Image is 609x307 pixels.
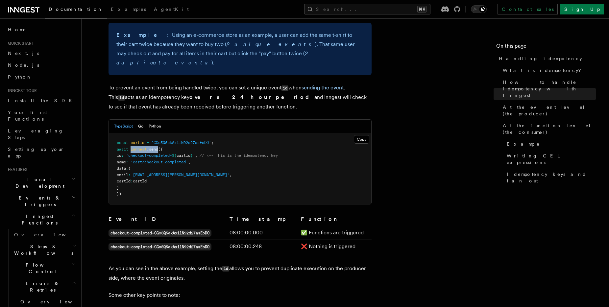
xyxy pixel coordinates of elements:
span: email [117,173,128,177]
a: sending the event [302,84,344,91]
h4: On this page [496,42,596,53]
a: Example [504,138,596,150]
span: : [121,153,124,158]
a: Contact sales [498,4,558,14]
code: id [118,95,125,101]
span: At the function level (the consumer) [503,122,596,135]
a: Leveraging Steps [5,125,77,143]
span: Handling idempotency [499,55,582,62]
span: Home [8,26,26,33]
span: Features [5,167,27,172]
a: Node.js [5,59,77,71]
span: 'CGo5Q5ekAxilN92d27asEoDO' [151,140,211,145]
button: Go [138,120,143,133]
span: inngest [131,147,147,152]
span: ({ [158,147,163,152]
th: Function [298,215,372,226]
span: , [188,160,190,164]
strong: Example: [116,32,172,38]
span: cartId [133,179,147,183]
p: Some other key points to note: [109,291,372,300]
span: = [147,140,149,145]
a: Handling idempotency [496,53,596,64]
p: To prevent an event from being handled twice, you can set a unique event when . This acts as an i... [109,83,372,111]
span: id [117,153,121,158]
button: Python [149,120,161,133]
td: ✅ Functions are triggered [298,226,372,240]
button: Toggle dark mode [471,5,487,13]
button: Events & Triggers [5,192,77,210]
span: , [195,153,197,158]
span: Inngest Functions [5,213,71,226]
span: Leveraging Steps [8,128,63,140]
span: , [230,173,232,177]
td: 08:00:00.248 [227,240,298,253]
span: cartId [131,140,144,145]
span: ` [193,153,195,158]
kbd: ⌘K [417,6,426,12]
button: Steps & Workflows [12,241,77,259]
span: [EMAIL_ADDRESS][PERSON_NAME][DOMAIN_NAME]' [133,173,230,177]
span: ${ [172,153,177,158]
span: Flow Control [12,262,71,275]
span: : [126,160,128,164]
span: Writing CEL expressions [507,153,596,166]
button: Local Development [5,174,77,192]
span: Inngest tour [5,88,37,93]
a: Setting up your app [5,143,77,162]
th: Timestamp [227,215,298,226]
span: Quick start [5,41,34,46]
a: Examples [107,2,150,18]
span: { [128,166,131,171]
span: }) [117,192,121,196]
th: Event ID [109,215,227,226]
span: Your first Functions [8,110,47,122]
code: id [222,266,229,272]
span: Idempotency keys and fan-out [507,171,596,184]
code: checkout-completed-CGo5Q5ekAxilN92d27asEoDO [109,229,211,237]
button: Copy [354,135,369,144]
span: Overview [14,232,82,237]
strong: over a 24 hour period [189,94,314,100]
span: Documentation [49,7,103,12]
span: At the event level (the producer) [503,104,596,117]
span: Node.js [8,62,39,68]
span: What is idempotency? [503,67,586,74]
span: AgentKit [154,7,189,12]
button: TypeScript [114,120,133,133]
span: name [117,160,126,164]
a: How to handle idempotency with Inngest [500,76,596,101]
span: // <-- This is the idempotency key [200,153,278,158]
span: } [190,153,193,158]
td: ❌ Nothing is triggered [298,240,372,253]
span: Events & Triggers [5,195,72,208]
span: await [117,147,128,152]
code: id [281,85,288,91]
span: Install the SDK [8,98,76,103]
a: Your first Functions [5,106,77,125]
span: : [128,173,131,177]
span: 'cart/checkout.completed' [131,160,188,164]
a: Documentation [45,2,107,18]
span: cartId [117,179,131,183]
span: `checkout-completed- [126,153,172,158]
span: Next.js [8,51,39,56]
a: Sign Up [560,4,604,14]
span: data [117,166,126,171]
a: At the function level (the consumer) [500,120,596,138]
span: Steps & Workflows [12,243,73,256]
span: Examples [111,7,146,12]
a: What is idempotency? [500,64,596,76]
span: Example [507,141,540,147]
button: Search...⌘K [304,4,430,14]
button: Inngest Functions [5,210,77,229]
span: const [117,140,128,145]
span: How to handle idempotency with Inngest [503,79,596,99]
a: Python [5,71,77,83]
a: Overview [12,229,77,241]
td: 08:00:00.000 [227,226,298,240]
a: Idempotency keys and fan-out [504,168,596,187]
span: Local Development [5,176,72,189]
span: Python [8,74,32,80]
span: .send [147,147,158,152]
